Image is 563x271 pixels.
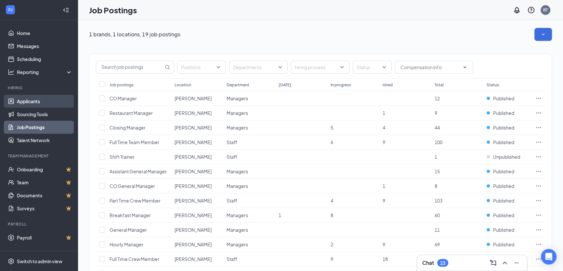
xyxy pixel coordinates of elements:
[175,227,212,233] span: [PERSON_NAME]
[331,139,333,145] span: 6
[171,106,223,120] td: McGrady
[493,124,514,131] span: Published
[110,227,147,233] span: General Manager
[383,183,385,189] span: 1
[435,183,437,189] span: 8
[535,212,542,218] svg: Ellipses
[175,183,212,189] span: [PERSON_NAME]
[534,28,552,41] button: SmallChevronDown
[89,5,137,16] h1: Job Postings
[110,183,155,189] span: CO General Manager
[493,154,520,160] span: Unpublished
[535,227,542,233] svg: Ellipses
[17,163,72,176] a: OnboardingCrown
[493,183,514,189] span: Published
[275,78,327,91] th: [DATE]
[535,110,542,116] svg: Ellipses
[383,256,388,262] span: 18
[400,64,460,71] input: Compensation info
[488,258,498,268] button: ComposeMessage
[175,139,212,145] span: [PERSON_NAME]
[171,179,223,193] td: McGrady
[435,212,440,218] span: 60
[223,120,275,135] td: Managers
[383,110,385,116] span: 1
[223,164,275,179] td: Managers
[327,78,379,91] th: In progress
[535,139,542,145] svg: Ellipses
[165,65,170,70] svg: MagnifyingGlass
[110,110,153,116] span: Restaurant Manager
[110,139,159,145] span: Full Time Team Member
[175,241,212,247] span: [PERSON_NAME]
[171,150,223,164] td: McGrady
[110,95,137,101] span: CO Manager
[171,91,223,106] td: McGrady
[227,198,237,203] span: Staff
[227,256,237,262] span: Staff
[493,227,514,233] span: Published
[383,198,385,203] span: 9
[535,256,542,262] svg: Ellipses
[17,40,72,53] a: Messages
[422,259,434,266] h3: Chat
[331,198,333,203] span: 4
[17,53,72,66] a: Scheduling
[435,198,442,203] span: 103
[435,125,440,130] span: 44
[435,110,437,116] span: 9
[331,212,333,218] span: 8
[223,252,275,266] td: Staff
[279,212,281,218] span: 1
[17,121,72,134] a: Job Postings
[223,135,275,150] td: Staff
[17,176,72,189] a: TeamCrown
[8,69,14,75] svg: Analysis
[500,258,510,268] button: ChevronUp
[110,212,151,218] span: Breakfast Manager
[110,125,146,130] span: Closing Manager
[171,208,223,223] td: McGrady
[489,259,497,267] svg: ComposeMessage
[493,110,514,116] span: Published
[541,249,556,265] div: Open Intercom Messenger
[8,258,14,265] svg: Settings
[493,168,514,175] span: Published
[8,85,71,91] div: Hiring
[227,227,248,233] span: Managers
[110,241,143,247] span: Hourly Manager
[535,168,542,175] svg: Ellipses
[535,183,542,189] svg: Ellipses
[17,189,72,202] a: DocumentsCrown
[171,120,223,135] td: McGrady
[17,108,72,121] a: Sourcing Tools
[17,27,72,40] a: Home
[175,198,212,203] span: [PERSON_NAME]
[96,61,164,73] input: Search job postings
[331,241,333,247] span: 2
[7,6,14,13] svg: WorkstreamLogo
[171,164,223,179] td: McGrady
[17,231,72,244] a: PayrollCrown
[175,82,191,88] div: Location
[175,154,212,160] span: [PERSON_NAME]
[175,256,212,262] span: [PERSON_NAME]
[175,110,212,116] span: [PERSON_NAME]
[543,7,548,13] div: BT
[331,125,333,130] span: 5
[535,197,542,204] svg: Ellipses
[379,78,431,91] th: Hired
[435,241,440,247] span: 69
[435,227,440,233] span: 11
[227,241,248,247] span: Managers
[171,193,223,208] td: McGrady
[493,212,514,218] span: Published
[227,82,249,88] div: Department
[17,258,62,265] div: Switch to admin view
[440,260,445,266] div: 23
[223,208,275,223] td: Managers
[223,106,275,120] td: Managers
[383,125,385,130] span: 4
[513,6,521,14] svg: Notifications
[540,31,546,38] svg: SmallChevronDown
